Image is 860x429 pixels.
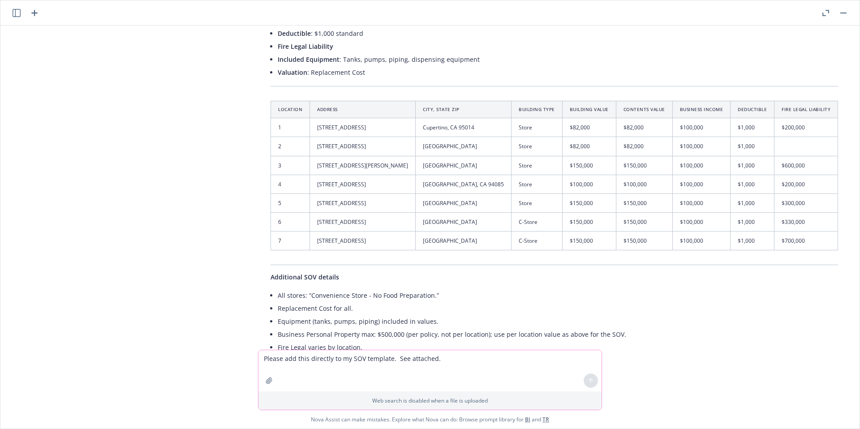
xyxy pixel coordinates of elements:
[416,118,512,137] td: Cupertino, CA 95014
[774,232,838,250] td: $700,000
[278,53,838,66] li: : Tanks, pumps, piping, dispensing equipment
[278,66,838,79] li: : Replacement Cost
[731,101,774,118] th: Deductible
[731,137,774,156] td: $1,000
[310,101,416,118] th: Address
[271,213,310,232] td: 6
[562,175,616,193] td: $100,000
[731,213,774,232] td: $1,000
[616,175,672,193] td: $100,000
[512,137,563,156] td: Store
[616,118,672,137] td: $82,000
[278,27,838,40] li: : $1,000 standard
[278,328,838,341] li: Business Personal Property max: $500,000 (per policy, not per location); use per location value a...
[278,302,838,315] li: Replacement Cost for all.
[271,273,339,281] span: Additional SOV details
[310,232,416,250] td: [STREET_ADDRESS]
[416,213,512,232] td: [GEOGRAPHIC_DATA]
[562,118,616,137] td: $82,000
[271,156,310,175] td: 3
[512,101,563,118] th: Building Type
[416,193,512,212] td: [GEOGRAPHIC_DATA]
[616,101,672,118] th: Contents Value
[672,137,731,156] td: $100,000
[416,175,512,193] td: [GEOGRAPHIC_DATA], CA 94085
[278,68,307,77] span: Valuation
[416,137,512,156] td: [GEOGRAPHIC_DATA]
[310,213,416,232] td: [STREET_ADDRESS]
[271,118,310,137] td: 1
[731,156,774,175] td: $1,000
[278,29,311,38] span: Deductible
[311,410,549,429] span: Nova Assist can make mistakes. Explore what Nova can do: Browse prompt library for and
[271,101,310,118] th: Location
[672,156,731,175] td: $100,000
[512,118,563,137] td: Store
[278,42,333,51] span: Fire Legal Liability
[416,156,512,175] td: [GEOGRAPHIC_DATA]
[512,213,563,232] td: C-Store
[271,175,310,193] td: 4
[672,101,731,118] th: Business Income
[525,416,530,423] a: BI
[310,118,416,137] td: [STREET_ADDRESS]
[512,175,563,193] td: Store
[271,137,310,156] td: 2
[774,118,838,137] td: $200,000
[731,193,774,212] td: $1,000
[672,175,731,193] td: $100,000
[616,232,672,250] td: $150,000
[731,232,774,250] td: $1,000
[542,416,549,423] a: TR
[512,232,563,250] td: C-Store
[310,156,416,175] td: [STREET_ADDRESS][PERSON_NAME]
[672,193,731,212] td: $100,000
[562,137,616,156] td: $82,000
[562,156,616,175] td: $150,000
[774,213,838,232] td: $330,000
[672,213,731,232] td: $100,000
[278,55,340,64] span: Included Equipment
[731,175,774,193] td: $1,000
[672,232,731,250] td: $100,000
[278,289,838,302] li: All stores: “Convenience Store - No Food Preparation.”
[512,193,563,212] td: Store
[271,232,310,250] td: 7
[731,118,774,137] td: $1,000
[562,232,616,250] td: $150,000
[271,193,310,212] td: 5
[310,175,416,193] td: [STREET_ADDRESS]
[562,213,616,232] td: $150,000
[512,156,563,175] td: Store
[416,101,512,118] th: City, State ZIP
[616,213,672,232] td: $150,000
[616,156,672,175] td: $150,000
[774,101,838,118] th: Fire Legal Liability
[416,232,512,250] td: [GEOGRAPHIC_DATA]
[562,193,616,212] td: $150,000
[616,137,672,156] td: $82,000
[672,118,731,137] td: $100,000
[562,101,616,118] th: Building Value
[774,175,838,193] td: $200,000
[278,315,838,328] li: Equipment (tanks, pumps, piping) included in values.
[310,193,416,212] td: [STREET_ADDRESS]
[616,193,672,212] td: $150,000
[310,137,416,156] td: [STREET_ADDRESS]
[774,193,838,212] td: $300,000
[278,341,838,354] li: Fire Legal varies by location.
[264,397,596,404] p: Web search is disabled when a file is uploaded
[774,156,838,175] td: $600,000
